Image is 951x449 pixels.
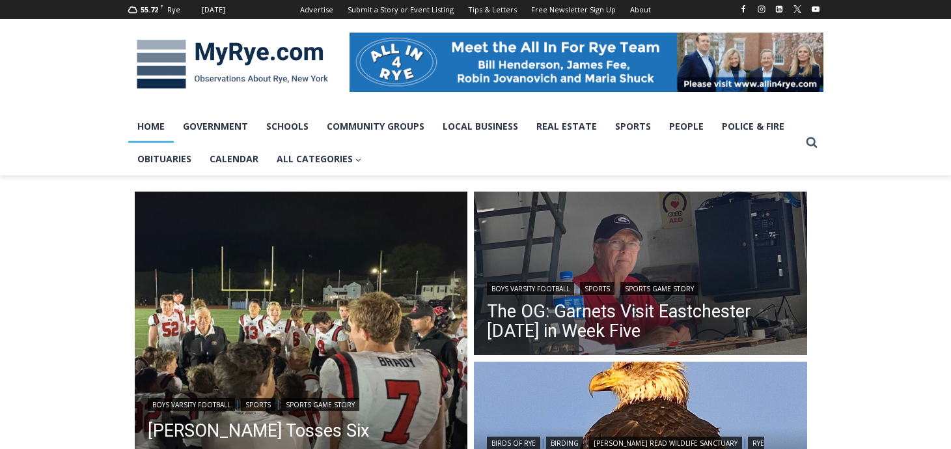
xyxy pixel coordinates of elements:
span: All Categories [277,152,362,166]
a: Facebook [736,1,751,17]
a: X [790,1,805,17]
a: Sports Game Story [281,398,359,411]
nav: Primary Navigation [128,110,800,176]
a: Schools [257,110,318,143]
a: Real Estate [527,110,606,143]
a: Calendar [200,143,268,175]
span: F [160,3,163,10]
img: (PHOTO" Steve “The OG” Feeney in the press box at Rye High School's Nugent Stadium, 2022.) [474,192,807,358]
div: [DATE] [202,4,225,16]
a: Police & Fire [713,110,793,143]
a: Obituaries [128,143,200,175]
div: | | [148,396,455,411]
button: View Search Form [800,131,823,154]
span: 55.72 [141,5,158,14]
a: Linkedin [771,1,787,17]
a: The OG: Garnets Visit Eastchester [DATE] in Week Five [487,302,794,341]
a: All Categories [268,143,371,175]
a: Sports [241,398,275,411]
a: Sports Game Story [620,282,698,295]
div: | | [487,280,794,295]
img: All in for Rye [350,33,823,91]
a: Boys Varsity Football [148,398,235,411]
a: Local Business [434,110,527,143]
a: Read More The OG: Garnets Visit Eastchester Today in Week Five [474,192,807,358]
a: Home [128,110,174,143]
div: Rye [167,4,180,16]
a: YouTube [808,1,823,17]
a: Sports [580,282,614,295]
a: Sports [606,110,660,143]
a: People [660,110,713,143]
a: Community Groups [318,110,434,143]
a: Boys Varsity Football [487,282,574,295]
img: MyRye.com [128,31,337,98]
a: Instagram [754,1,769,17]
a: Government [174,110,257,143]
